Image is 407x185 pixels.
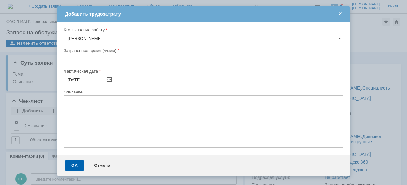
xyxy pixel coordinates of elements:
span: Закрыть [337,11,343,17]
span: Свернуть (Ctrl + M) [328,11,335,17]
div: Описание [64,90,342,94]
div: Кто выполнил работу [64,28,342,32]
div: Добавить трудозатрату [65,11,343,17]
div: Фактическая дата [64,69,342,73]
div: Затраченное время (чч:мм) [64,48,342,53]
